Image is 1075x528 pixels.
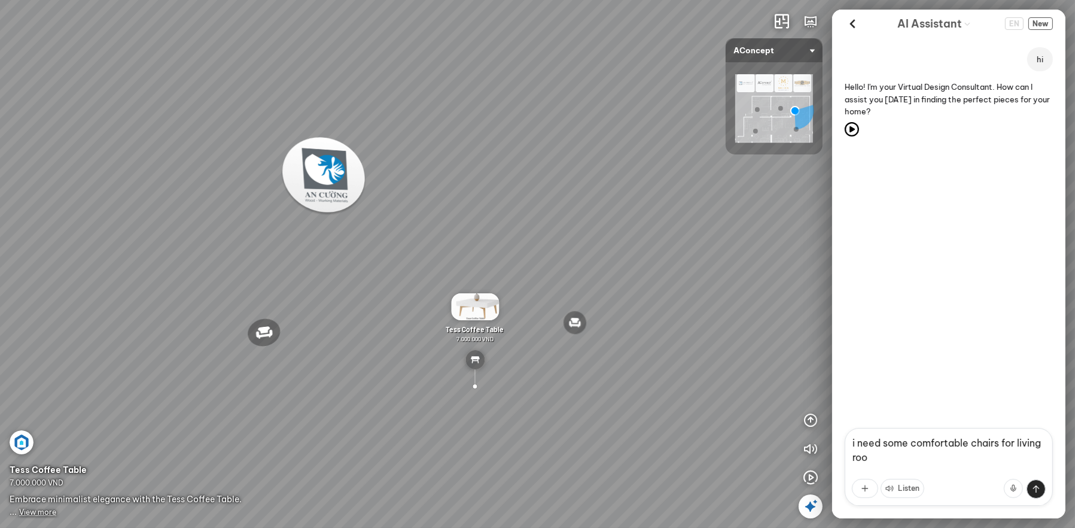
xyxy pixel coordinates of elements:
span: 7.000.000 VND [456,335,494,342]
p: hi [1037,53,1043,65]
img: Ban_cafe_tess_PZ9X7JLLUFAD.gif [451,293,499,320]
span: AI Assistant [897,16,962,32]
span: View more [19,508,56,517]
span: New [1028,17,1053,30]
button: Listen [881,479,924,498]
span: ... [10,506,56,517]
button: Change language [1005,17,1024,30]
button: New Chat [1028,17,1053,30]
img: table_YREKD739JCN6.svg [465,350,485,369]
span: EN [1005,17,1024,30]
img: Artboard_6_4x_1_F4RHW9YJWHU.jpg [10,430,34,454]
span: AConcept [733,38,815,62]
textarea: i need some comfortable chairs for living roo [845,428,1053,506]
span: Tess Coffee Table [446,325,504,333]
div: AI Guide options [897,14,972,33]
img: AConcept_CTMHTJT2R6E4.png [735,74,813,142]
p: Hello! I'm your Virtual Design Consultant. How can I assist you [DATE] in finding the perfect pie... [845,81,1053,117]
